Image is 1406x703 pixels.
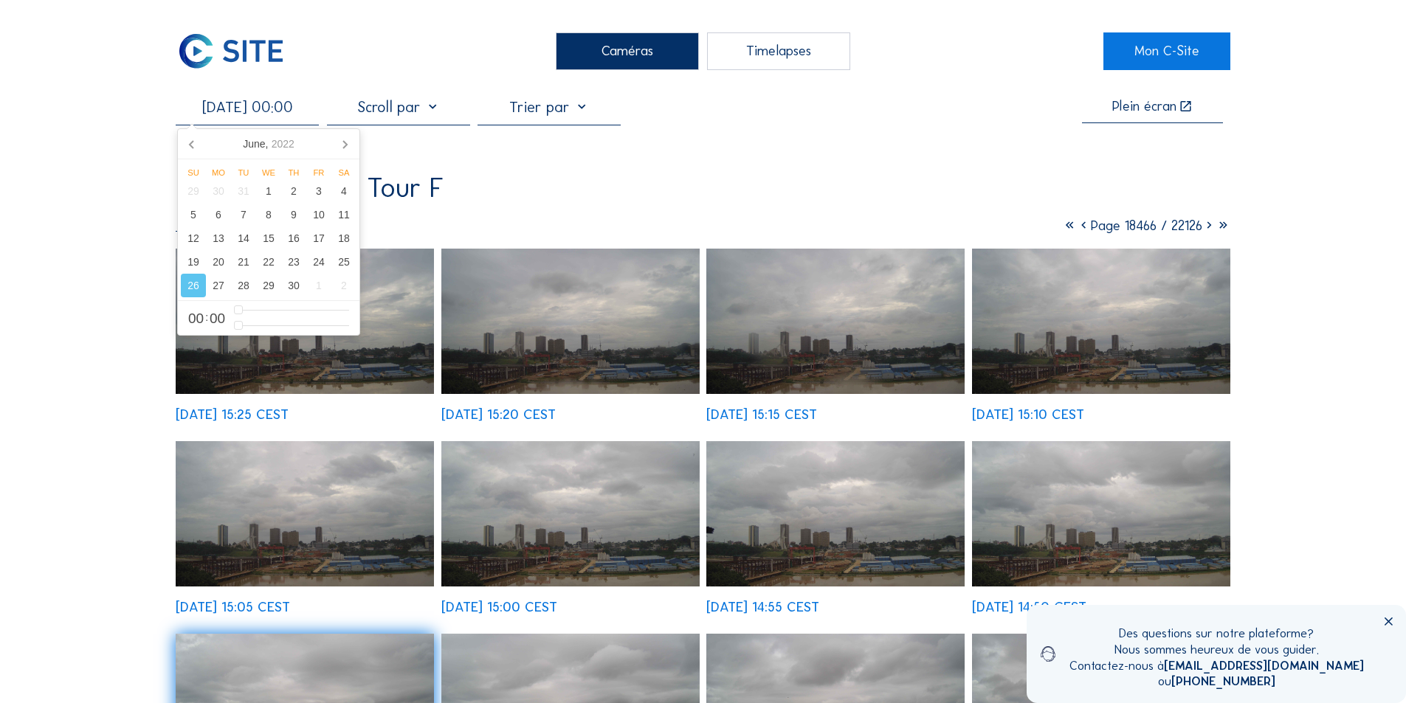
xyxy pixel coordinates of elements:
[707,32,850,69] div: Timelapses
[237,132,300,156] div: June,
[231,179,256,203] div: 31
[1069,673,1364,690] div: ou
[210,311,225,325] span: 00
[176,98,319,116] input: Recherche par date 󰅀
[176,249,434,394] img: image_20975575
[1171,673,1275,688] a: [PHONE_NUMBER]
[1091,217,1202,234] span: Page 18466 / 22126
[706,600,819,614] div: [DATE] 14:55 CEST
[441,600,557,614] div: [DATE] 15:00 CEST
[331,179,356,203] div: 4
[176,32,286,69] img: C-SITE Logo
[972,441,1230,586] img: image_21553653
[972,600,1086,614] div: [DATE] 14:50 CEST
[1069,658,1364,674] div: Contactez-nous à
[272,138,294,150] i: 2022
[206,274,231,297] div: 27
[181,179,206,203] div: 29
[441,249,700,394] img: image_22529220
[231,274,256,297] div: 28
[188,311,204,325] span: 00
[1069,642,1364,658] div: Nous sommes heureux de vous guider.
[181,226,206,250] div: 12
[256,274,281,297] div: 29
[972,408,1084,422] div: [DATE] 15:10 CEST
[556,32,699,69] div: Caméras
[206,250,231,274] div: 20
[281,203,306,226] div: 9
[256,250,281,274] div: 22
[1112,100,1176,114] div: Plein écran
[181,274,206,297] div: 26
[306,179,331,203] div: 3
[256,203,281,226] div: 8
[231,250,256,274] div: 21
[1164,658,1364,673] a: [EMAIL_ADDRESS][DOMAIN_NAME]
[206,168,231,177] div: Mo
[331,203,356,226] div: 11
[281,168,306,177] div: Th
[306,274,331,297] div: 1
[706,408,817,422] div: [DATE] 15:15 CEST
[256,179,281,203] div: 1
[176,408,289,422] div: [DATE] 15:25 CEST
[1103,32,1230,69] a: Mon C-Site
[331,168,356,177] div: Sa
[281,274,306,297] div: 30
[706,441,965,586] img: image_22654292
[176,214,322,233] div: Camera 1
[181,168,206,177] div: Su
[181,250,206,274] div: 19
[206,203,231,226] div: 6
[331,250,356,274] div: 25
[256,226,281,250] div: 15
[231,226,256,250] div: 14
[176,441,434,586] img: image_21091304
[176,600,290,614] div: [DATE] 15:05 CEST
[206,179,231,203] div: 30
[231,168,256,177] div: Tu
[231,203,256,226] div: 7
[281,250,306,274] div: 23
[1041,626,1055,682] img: operator
[176,174,444,201] div: Besix / Abidjan Tour F
[706,249,965,394] img: image_21407177
[306,168,331,177] div: Fr
[331,226,356,250] div: 18
[205,312,208,322] span: :
[306,250,331,274] div: 24
[281,226,306,250] div: 16
[1069,626,1364,642] div: Des questions sur notre plateforme?
[972,249,1230,394] img: image_21182824
[281,179,306,203] div: 2
[181,203,206,226] div: 5
[441,441,700,586] img: image_20978919
[206,226,231,250] div: 13
[331,274,356,297] div: 2
[306,203,331,226] div: 10
[441,408,556,422] div: [DATE] 15:20 CEST
[306,226,331,250] div: 17
[176,32,302,69] a: C-SITE Logo
[256,168,281,177] div: We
